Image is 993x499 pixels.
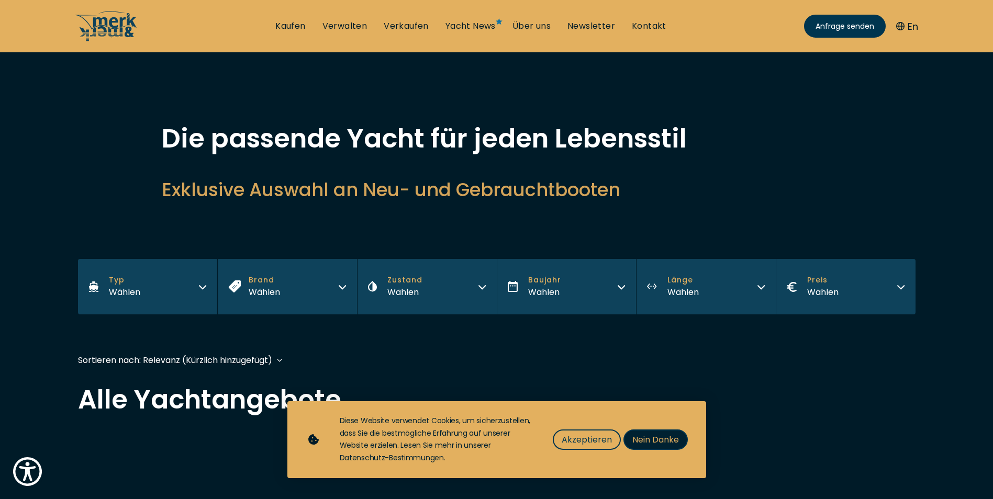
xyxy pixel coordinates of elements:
span: Anfrage senden [816,21,874,32]
button: Nein Danke [623,429,688,450]
div: Wählen [667,286,699,299]
button: BaujahrWählen [497,259,637,314]
button: LängeWählen [636,259,776,314]
div: Wählen [249,286,280,299]
button: Show Accessibility Preferences [10,455,44,489]
a: Verwalten [322,20,367,32]
span: Akzeptieren [562,433,612,446]
span: Nein Danke [632,433,679,446]
button: Akzeptieren [553,429,621,450]
div: Diese Website verwendet Cookies, um sicherzustellen, dass Sie die bestmögliche Erfahrung auf unse... [340,415,532,464]
button: TypWählen [78,259,218,314]
span: Länge [667,275,699,286]
h2: Exklusive Auswahl an Neu- und Gebrauchtbooten [162,177,832,202]
a: Kaufen [275,20,305,32]
a: Yacht News [445,20,496,32]
a: Kontakt [632,20,666,32]
div: Wählen [109,286,140,299]
span: Preis [807,275,839,286]
button: PreisWählen [776,259,916,314]
a: Newsletter [567,20,615,32]
h2: Alle Yachtangebote [78,387,916,413]
div: Wählen [528,286,561,299]
a: Datenschutz-Bestimmungen [340,452,444,463]
span: Baujahr [528,275,561,286]
button: BrandWählen [217,259,357,314]
button: ZustandWählen [357,259,497,314]
span: Zustand [387,275,422,286]
span: Typ [109,275,140,286]
button: En [896,19,918,33]
a: Über uns [512,20,551,32]
div: Wählen [807,286,839,299]
a: Verkaufen [384,20,429,32]
div: Sortieren nach: Relevanz (Kürzlich hinzugefügt) [78,354,272,367]
a: Anfrage senden [804,15,886,38]
span: Brand [249,275,280,286]
div: Wählen [387,286,422,299]
h1: Die passende Yacht für jeden Lebensstil [162,126,832,152]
